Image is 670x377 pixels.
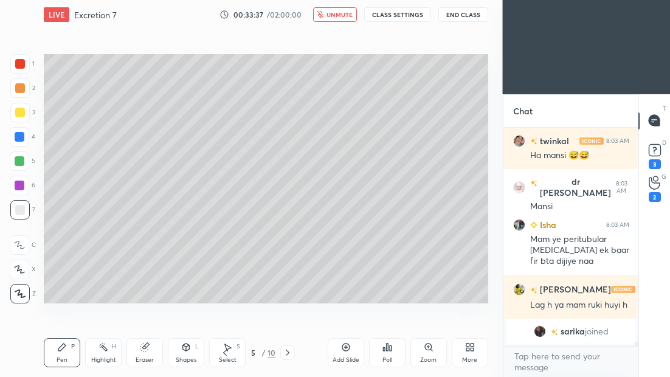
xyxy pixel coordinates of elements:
[530,299,629,311] div: Lag h ya mam ruki huyi h
[219,357,237,363] div: Select
[662,138,666,147] p: D
[10,103,35,122] div: 3
[513,283,525,296] img: 10631eaf82854f71a78ba7125738430f.jpg
[530,180,537,187] img: no-rating-badge.077c3623.svg
[530,287,537,294] img: no-rating-badge.077c3623.svg
[10,78,35,98] div: 2
[268,347,275,358] div: 10
[136,357,154,363] div: Eraser
[503,95,542,127] p: Chat
[91,357,116,363] div: Highlight
[663,104,666,113] p: T
[74,9,117,21] h4: Excretion 7
[611,286,635,293] img: iconic-light.a09c19a4.png
[333,357,359,363] div: Add Slide
[661,172,666,181] p: G
[176,357,196,363] div: Shapes
[10,260,36,279] div: X
[112,344,116,350] div: H
[534,325,546,337] img: 4832585d2daf4afd8654cd0beff4d620.png
[649,192,661,202] div: 2
[513,218,525,230] img: 7c523d922264411dba7ce55780ed63c6.jpg
[649,159,661,169] div: 3
[326,10,353,19] span: unmute
[237,344,240,350] div: S
[462,357,477,363] div: More
[10,127,35,147] div: 4
[530,233,629,268] div: Mam ye peritubular [MEDICAL_DATA] ek baar fir bta dijiye naa
[195,344,199,350] div: L
[530,221,537,229] img: Learner_Badge_beginner_1_8b307cf2a0.svg
[247,349,259,356] div: 5
[10,284,36,303] div: Z
[382,357,392,363] div: Poll
[606,137,629,144] div: 8:03 AM
[537,283,611,296] h6: [PERSON_NAME]
[579,137,604,144] img: iconic-light.a09c19a4.png
[530,201,629,213] div: Mansi
[537,134,569,147] h6: twinkal
[10,200,35,220] div: 7
[57,357,67,363] div: Pen
[561,327,585,336] span: sarika
[606,221,629,228] div: 8:03 AM
[261,349,265,356] div: /
[10,54,35,74] div: 1
[513,181,525,193] img: 3
[313,7,357,22] button: unmute
[10,151,35,171] div: 5
[513,134,525,147] img: 39bfc6fbe7a346c78fbbb1fcd26e895a.jpg
[613,180,629,195] div: 8:03 AM
[10,235,36,255] div: C
[438,7,488,22] button: End Class
[530,150,629,162] div: Ha mansi 😅😅
[530,138,537,145] img: no-rating-badge.077c3623.svg
[10,176,35,195] div: 6
[537,176,611,198] h6: dr [PERSON_NAME]
[585,327,609,336] span: joined
[364,7,431,22] button: CLASS SETTINGS
[44,7,69,22] div: LIVE
[71,344,75,350] div: P
[537,218,556,231] h6: Isha
[503,128,639,346] div: grid
[551,329,558,336] img: no-rating-badge.077c3623.svg
[420,357,437,363] div: Zoom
